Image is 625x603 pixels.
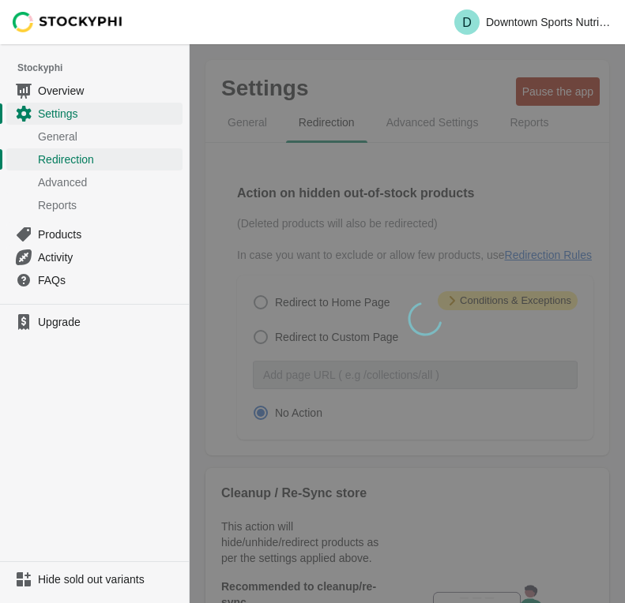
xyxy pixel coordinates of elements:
[38,272,179,288] span: FAQs
[486,16,612,28] p: Downtown Sports Nutrition
[6,568,183,590] a: Hide sold out variants
[454,9,480,35] span: Avatar with initials D
[6,245,183,268] a: Activity
[6,148,183,170] a: Redirection
[6,268,183,291] a: FAQs
[38,571,179,587] span: Hide sold out variants
[38,83,179,99] span: Overview
[6,79,183,102] a: Overview
[38,227,179,242] span: Products
[38,106,179,122] span: Settings
[17,60,189,76] span: Stockyphi
[6,125,183,148] a: General
[448,6,619,38] button: Avatar with initials DDowntown Sports Nutrition
[38,129,179,144] span: General
[38,174,179,190] span: Advanced
[6,170,183,193] a: Advanced
[462,16,472,29] text: D
[13,12,123,32] img: Stockyphi
[6,311,183,333] a: Upgrade
[38,314,179,330] span: Upgrade
[6,223,183,245] a: Products
[6,193,183,216] a: Reports
[38,249,179,265] span: Activity
[6,102,183,125] a: Settings
[38,152,179,167] span: Redirection
[38,197,179,213] span: Reports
